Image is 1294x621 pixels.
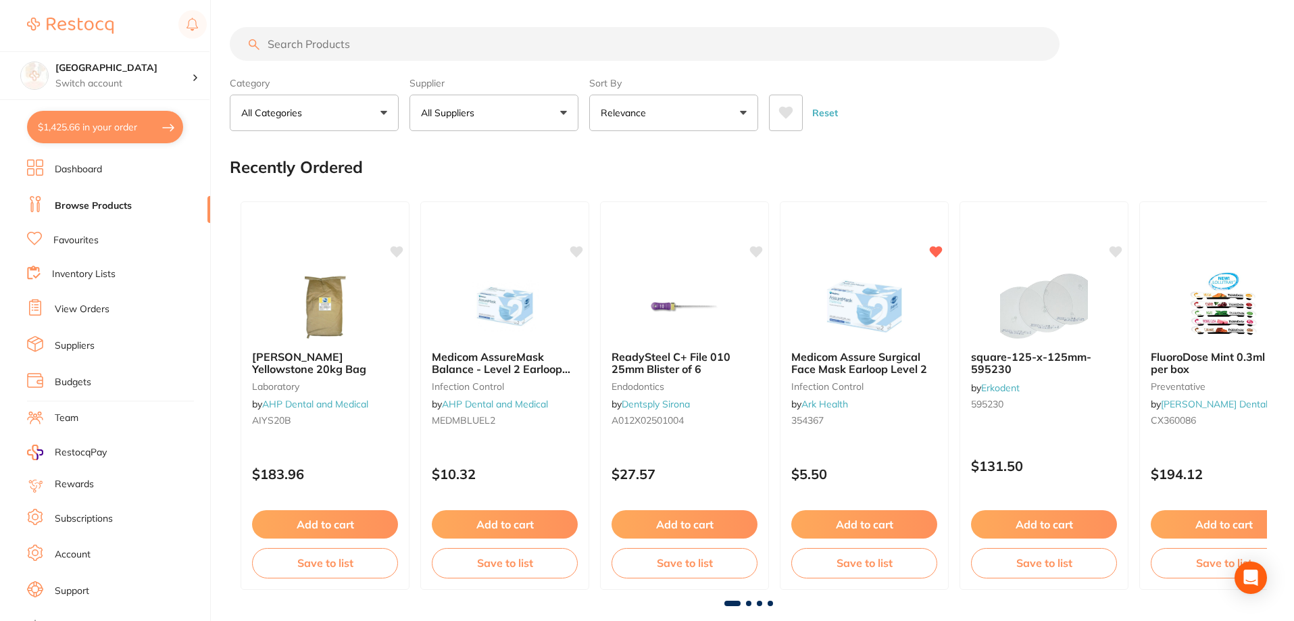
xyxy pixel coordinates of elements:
button: All Suppliers [409,95,578,131]
small: MEDMBLUEL2 [432,415,578,426]
b: square-125-x-125mm-595230 [971,351,1117,376]
img: Katoomba Dental Centre [21,62,48,89]
small: A012X02501004 [612,415,757,426]
small: infection control [791,381,937,392]
small: AIYS20B [252,415,398,426]
button: Save to list [791,548,937,578]
div: Open Intercom Messenger [1235,562,1267,594]
p: Switch account [55,77,192,91]
a: Budgets [55,376,91,389]
p: Relevance [601,106,651,120]
small: infection control [432,381,578,392]
span: RestocqPay [55,446,107,459]
a: AHP Dental and Medical [442,398,548,410]
p: $27.57 [612,466,757,482]
button: Save to list [971,548,1117,578]
a: Rewards [55,478,94,491]
p: $131.50 [971,458,1117,474]
p: All Categories [241,106,307,120]
span: by [432,398,548,410]
button: Reset [808,95,842,131]
a: Ark Health [801,398,848,410]
button: $1,425.66 in your order [27,111,183,143]
a: [PERSON_NAME] Dental [1161,398,1268,410]
a: Dashboard [55,163,102,176]
button: Add to cart [791,510,937,539]
a: Erkodent [981,382,1020,394]
span: by [612,398,690,410]
a: Favourites [53,234,99,247]
small: 354367 [791,415,937,426]
span: by [1151,398,1268,410]
button: Relevance [589,95,758,131]
button: Add to cart [432,510,578,539]
p: All Suppliers [421,106,480,120]
button: Add to cart [612,510,757,539]
p: $5.50 [791,466,937,482]
span: by [971,382,1020,394]
button: Save to list [612,548,757,578]
small: laboratory [252,381,398,392]
img: RestocqPay [27,445,43,460]
span: by [791,398,848,410]
a: Browse Products [55,199,132,213]
button: Save to list [252,548,398,578]
img: ReadySteel C+ File 010 25mm Blister of 6 [641,272,728,340]
b: Ainsworth Yellowstone 20kg Bag [252,351,398,376]
label: Sort By [589,77,758,89]
h4: Katoomba Dental Centre [55,61,192,75]
a: Account [55,548,91,562]
img: Ainsworth Yellowstone 20kg Bag [281,272,369,340]
img: Medicom AssureMask Balance - Level 2 Earloop Masks [461,272,549,340]
a: Suppliers [55,339,95,353]
p: $183.96 [252,466,398,482]
img: Medicom Assure Surgical Face Mask Earloop Level 2 [820,272,908,340]
a: Support [55,585,89,598]
a: AHP Dental and Medical [262,398,368,410]
a: View Orders [55,303,109,316]
b: ReadySteel C+ File 010 25mm Blister of 6 [612,351,757,376]
button: All Categories [230,95,399,131]
label: Category [230,77,399,89]
b: Medicom Assure Surgical Face Mask Earloop Level 2 [791,351,937,376]
a: Dentsply Sirona [622,398,690,410]
img: square-125-x-125mm-595230 [1000,272,1088,340]
small: endodontics [612,381,757,392]
label: Supplier [409,77,578,89]
img: Restocq Logo [27,18,114,34]
input: Search Products [230,27,1060,61]
a: Inventory Lists [52,268,116,281]
span: by [252,398,368,410]
a: Team [55,412,78,425]
p: $10.32 [432,466,578,482]
button: Add to cart [252,510,398,539]
a: RestocqPay [27,445,107,460]
small: 595230 [971,399,1117,409]
a: Subscriptions [55,512,113,526]
a: Restocq Logo [27,10,114,41]
b: Medicom AssureMask Balance - Level 2 Earloop Masks [432,351,578,376]
button: Add to cart [971,510,1117,539]
h2: Recently Ordered [230,158,363,177]
button: Save to list [432,548,578,578]
img: FluoroDose Mint 0.3ml x 120 per box [1180,272,1268,340]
